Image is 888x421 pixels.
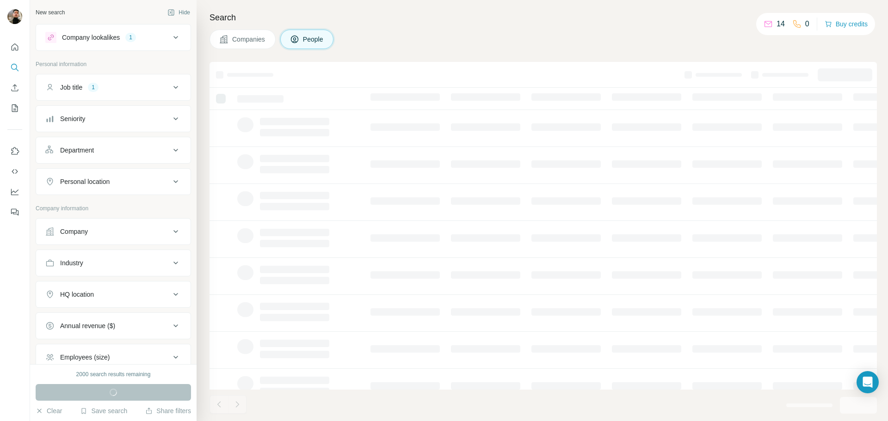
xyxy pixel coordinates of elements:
div: Employees (size) [60,353,110,362]
button: Personal location [36,171,191,193]
button: Buy credits [825,18,868,31]
div: Annual revenue ($) [60,321,115,330]
span: Companies [232,35,266,44]
div: Open Intercom Messenger [857,371,879,393]
button: Industry [36,252,191,274]
button: Job title1 [36,76,191,98]
span: People [303,35,324,44]
button: Share filters [145,406,191,415]
div: Job title [60,83,82,92]
p: Company information [36,204,191,213]
button: Hide [161,6,197,19]
div: New search [36,8,65,17]
div: Company [60,227,88,236]
button: HQ location [36,283,191,305]
button: Use Surfe API [7,163,22,180]
button: Annual revenue ($) [36,315,191,337]
button: Seniority [36,108,191,130]
button: Dashboard [7,183,22,200]
p: 14 [777,18,785,30]
button: Feedback [7,204,22,220]
p: 0 [805,18,809,30]
div: 1 [125,33,136,42]
button: Company lookalikes1 [36,26,191,49]
div: Department [60,146,94,155]
button: My lists [7,100,22,116]
p: Personal information [36,60,191,68]
button: Enrich CSV [7,79,22,96]
button: Department [36,139,191,161]
div: 2000 search results remaining [76,370,151,378]
button: Company [36,220,191,243]
img: Avatar [7,9,22,24]
button: Quick start [7,39,22,55]
button: Save search [80,406,127,415]
div: Seniority [60,114,85,123]
div: Company lookalikes [62,33,120,42]
button: Clear [36,406,62,415]
div: Industry [60,258,83,268]
h4: Search [210,11,877,24]
div: 1 [88,83,99,92]
div: HQ location [60,290,94,299]
button: Use Surfe on LinkedIn [7,143,22,159]
button: Employees (size) [36,346,191,368]
div: Personal location [60,177,110,186]
button: Search [7,59,22,76]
